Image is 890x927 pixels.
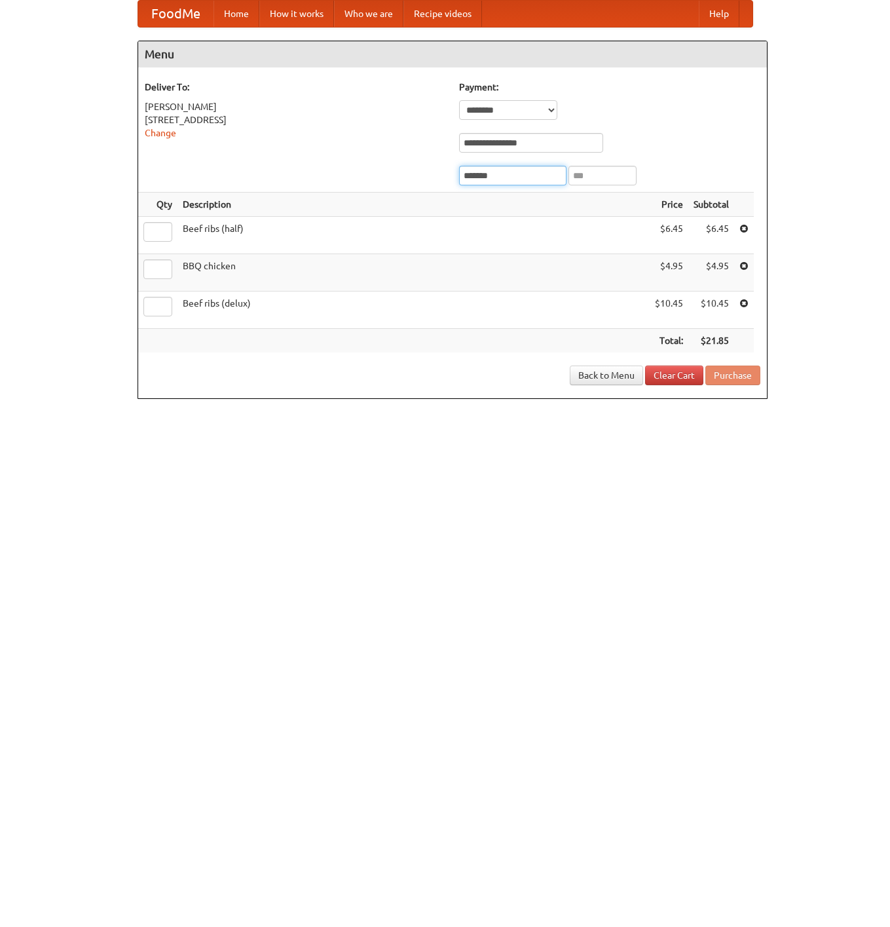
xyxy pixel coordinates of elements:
[705,366,760,385] button: Purchase
[177,292,650,329] td: Beef ribs (delux)
[177,217,650,254] td: Beef ribs (half)
[650,292,688,329] td: $10.45
[688,254,734,292] td: $4.95
[145,128,176,138] a: Change
[650,193,688,217] th: Price
[688,292,734,329] td: $10.45
[650,329,688,353] th: Total:
[138,41,767,67] h4: Menu
[459,81,760,94] h5: Payment:
[403,1,482,27] a: Recipe videos
[645,366,703,385] a: Clear Cart
[699,1,739,27] a: Help
[259,1,334,27] a: How it works
[650,217,688,254] td: $6.45
[688,193,734,217] th: Subtotal
[177,193,650,217] th: Description
[177,254,650,292] td: BBQ chicken
[688,217,734,254] td: $6.45
[145,81,446,94] h5: Deliver To:
[145,113,446,126] div: [STREET_ADDRESS]
[138,1,213,27] a: FoodMe
[145,100,446,113] div: [PERSON_NAME]
[688,329,734,353] th: $21.85
[570,366,643,385] a: Back to Menu
[334,1,403,27] a: Who we are
[650,254,688,292] td: $4.95
[138,193,177,217] th: Qty
[213,1,259,27] a: Home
